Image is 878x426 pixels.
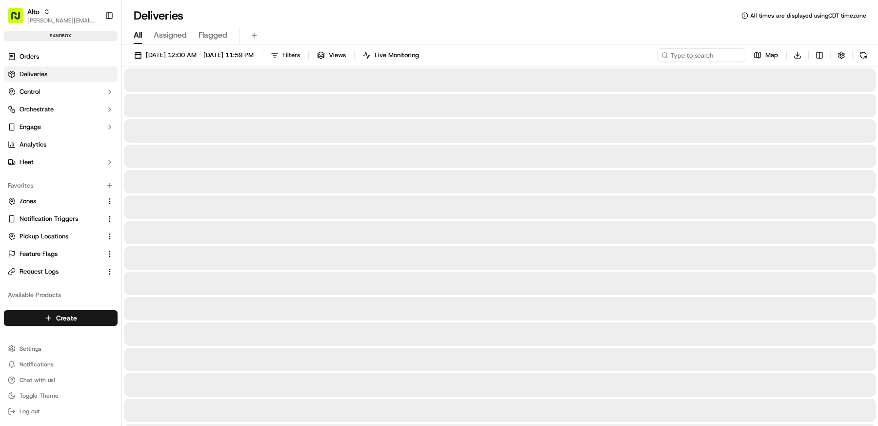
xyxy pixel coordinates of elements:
[750,12,866,20] span: All times are displayed using CDT timezone
[20,140,46,149] span: Analytics
[20,407,40,415] span: Log out
[658,48,745,62] input: Type to search
[20,267,59,276] span: Request Logs
[266,48,304,62] button: Filters
[4,49,118,64] a: Orders
[27,17,97,24] button: [PERSON_NAME][EMAIL_ADDRESS][DOMAIN_NAME]
[154,29,187,41] span: Assigned
[20,197,36,206] span: Zones
[4,84,118,100] button: Control
[4,358,118,371] button: Notifications
[20,214,78,223] span: Notification Triggers
[4,31,118,41] div: sandbox
[134,8,183,23] h1: Deliveries
[4,405,118,418] button: Log out
[4,119,118,135] button: Engage
[4,178,118,193] div: Favorites
[313,48,350,62] button: Views
[20,105,54,114] span: Orchestrate
[8,250,102,258] a: Feature Flags
[20,70,47,79] span: Deliveries
[146,51,254,60] span: [DATE] 12:00 AM - [DATE] 11:59 PM
[20,376,55,384] span: Chat with us!
[4,246,118,262] button: Feature Flags
[857,48,870,62] button: Refresh
[8,214,102,223] a: Notification Triggers
[4,310,118,326] button: Create
[765,51,778,60] span: Map
[4,137,118,152] a: Analytics
[4,229,118,244] button: Pickup Locations
[4,193,118,209] button: Zones
[20,345,41,353] span: Settings
[20,87,40,96] span: Control
[4,264,118,279] button: Request Logs
[134,29,142,41] span: All
[20,392,59,400] span: Toggle Theme
[20,232,68,241] span: Pickup Locations
[20,361,54,368] span: Notifications
[4,66,118,82] a: Deliveries
[4,389,118,403] button: Toggle Theme
[359,48,423,62] button: Live Monitoring
[4,211,118,227] button: Notification Triggers
[4,4,101,27] button: Alto[PERSON_NAME][EMAIL_ADDRESS][DOMAIN_NAME]
[8,232,102,241] a: Pickup Locations
[749,48,782,62] button: Map
[4,102,118,117] button: Orchestrate
[20,123,41,131] span: Engage
[375,51,419,60] span: Live Monitoring
[8,267,102,276] a: Request Logs
[282,51,300,60] span: Filters
[4,287,118,303] div: Available Products
[56,313,77,323] span: Create
[27,7,40,17] button: Alto
[20,250,58,258] span: Feature Flags
[199,29,227,41] span: Flagged
[4,373,118,387] button: Chat with us!
[130,48,258,62] button: [DATE] 12:00 AM - [DATE] 11:59 PM
[4,342,118,356] button: Settings
[20,52,39,61] span: Orders
[20,158,34,167] span: Fleet
[8,197,102,206] a: Zones
[329,51,346,60] span: Views
[4,154,118,170] button: Fleet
